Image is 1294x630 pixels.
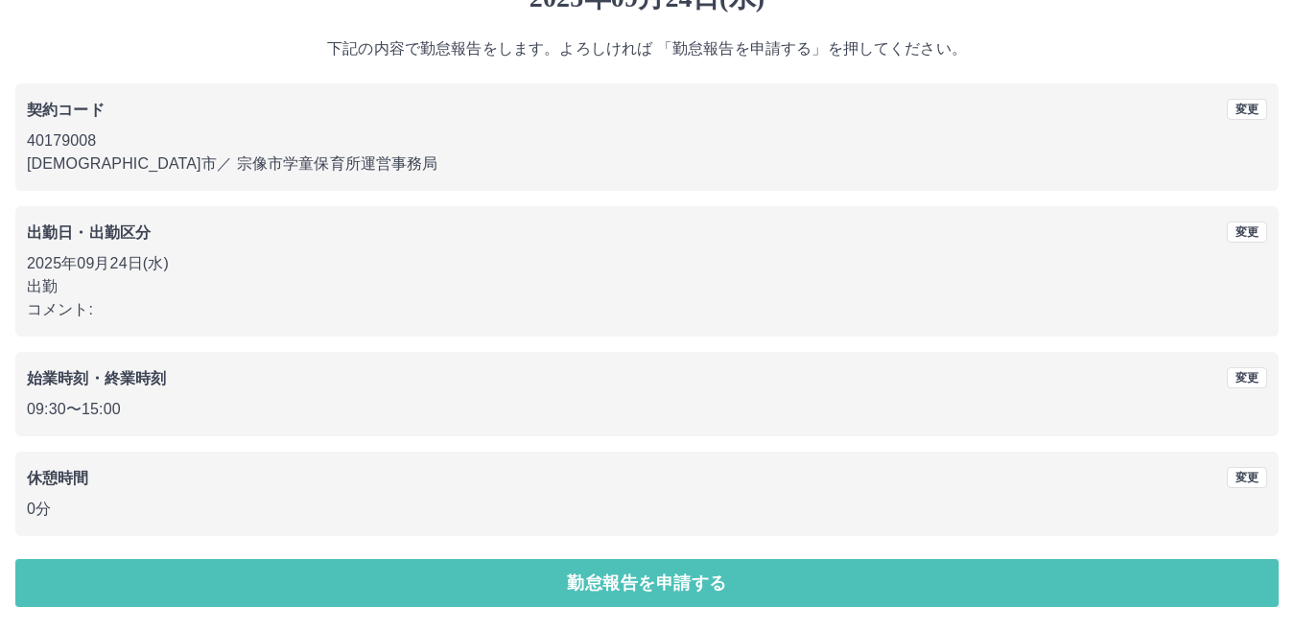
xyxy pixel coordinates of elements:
p: 09:30 〜 15:00 [27,398,1267,421]
b: 出勤日・出勤区分 [27,224,151,241]
button: 変更 [1227,467,1267,488]
p: [DEMOGRAPHIC_DATA]市 ／ 宗像市学童保育所運営事務局 [27,152,1267,175]
p: 2025年09月24日(水) [27,252,1267,275]
button: 勤怠報告を申請する [15,559,1279,607]
b: 始業時刻・終業時刻 [27,370,166,386]
b: 契約コード [27,102,105,118]
p: 出勤 [27,275,1267,298]
p: コメント: [27,298,1267,321]
button: 変更 [1227,222,1267,243]
b: 休憩時間 [27,470,89,486]
button: 変更 [1227,367,1267,388]
p: 40179008 [27,129,1267,152]
p: 下記の内容で勤怠報告をします。よろしければ 「勤怠報告を申請する」を押してください。 [15,37,1279,60]
p: 0分 [27,498,1267,521]
button: 変更 [1227,99,1267,120]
